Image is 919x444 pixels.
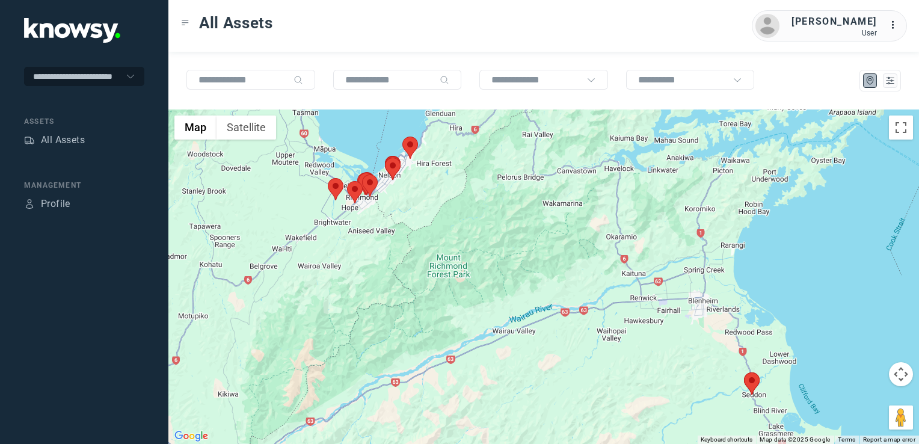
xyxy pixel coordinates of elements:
[889,18,903,34] div: :
[171,428,211,444] a: Open this area in Google Maps (opens a new window)
[838,436,856,443] a: Terms (opens in new tab)
[24,199,35,209] div: Profile
[24,18,120,43] img: Application Logo
[863,436,915,443] a: Report a map error
[181,19,189,27] div: Toggle Menu
[890,20,902,29] tspan: ...
[760,436,830,443] span: Map data ©2025 Google
[24,180,144,191] div: Management
[889,405,913,430] button: Drag Pegman onto the map to open Street View
[889,116,913,140] button: Toggle fullscreen view
[217,116,276,140] button: Show satellite imagery
[294,75,303,85] div: Search
[24,133,85,147] a: AssetsAll Assets
[885,75,896,86] div: List
[791,14,877,29] div: [PERSON_NAME]
[701,436,752,444] button: Keyboard shortcuts
[791,29,877,37] div: User
[41,133,85,147] div: All Assets
[41,197,70,211] div: Profile
[889,362,913,386] button: Map camera controls
[174,116,217,140] button: Show street map
[440,75,449,85] div: Search
[24,197,70,211] a: ProfileProfile
[24,116,144,127] div: Assets
[889,18,903,32] div: :
[755,14,779,38] img: avatar.png
[171,428,211,444] img: Google
[24,135,35,146] div: Assets
[865,75,876,86] div: Map
[199,12,273,34] span: All Assets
